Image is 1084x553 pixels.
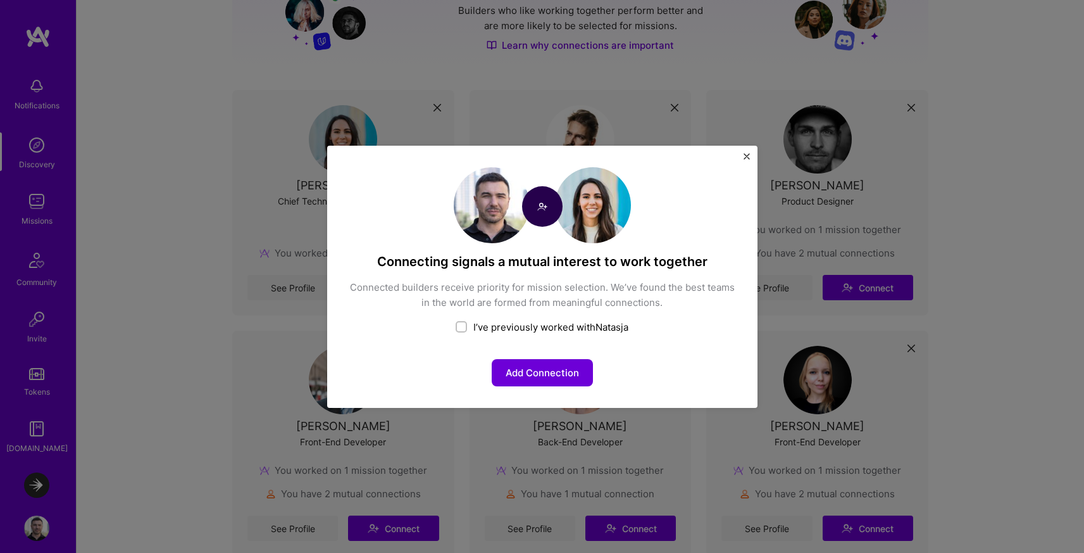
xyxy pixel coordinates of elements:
button: Close [744,153,750,167]
img: User Avatar [454,167,530,243]
img: Connect [522,186,563,227]
h4: Connecting signals a mutual interest to work together [349,253,736,270]
img: User Avatar [555,167,631,243]
div: I’ve previously worked with Natasja [349,321,736,334]
div: Connected builders receive priority for mission selection. We’ve found the best teams in the worl... [349,280,736,310]
button: Add Connection [492,359,593,386]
